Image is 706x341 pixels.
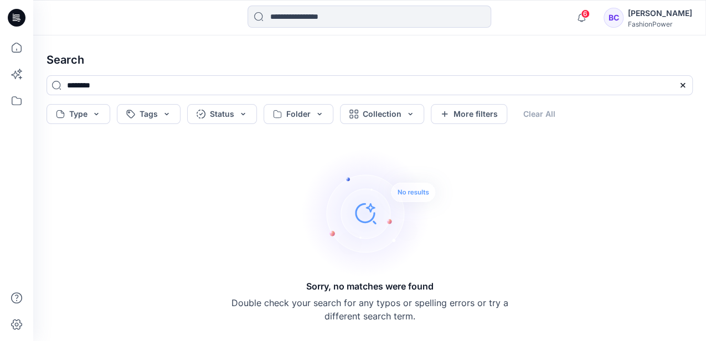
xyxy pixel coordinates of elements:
div: FashionPower [628,20,692,28]
span: 6 [581,9,590,18]
img: Sorry, no matches were found [301,147,456,280]
p: Double check your search for any typos or spelling errors or try a different search term. [231,296,508,323]
h4: Search [38,44,702,75]
button: Tags [117,104,181,124]
button: Folder [264,104,333,124]
button: More filters [431,104,507,124]
button: Status [187,104,257,124]
h5: Sorry, no matches were found [306,280,434,293]
div: [PERSON_NAME] [628,7,692,20]
div: BC [604,8,623,28]
button: Collection [340,104,424,124]
button: Type [47,104,110,124]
